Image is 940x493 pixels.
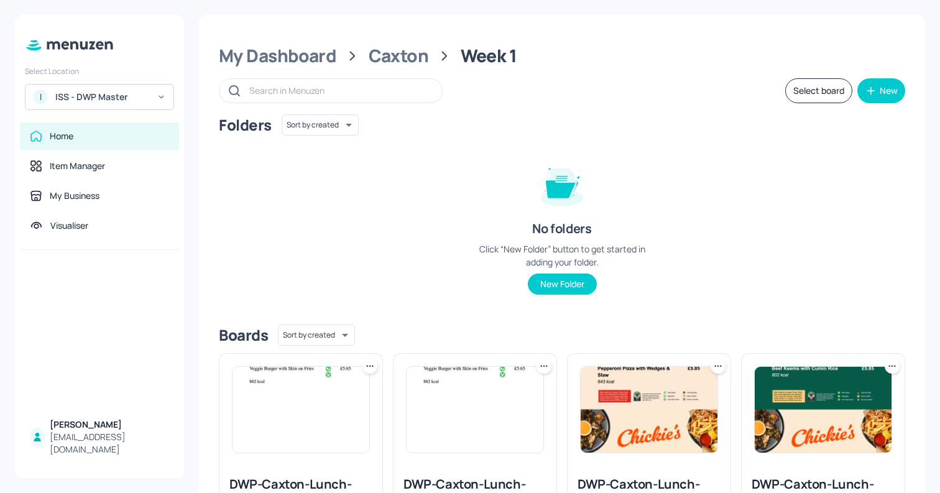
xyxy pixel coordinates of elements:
div: Home [50,130,73,142]
div: ISS - DWP Master [55,91,149,103]
div: Item Manager [50,160,105,172]
img: 2025-10-09-17600153568746ypzyads5o.jpeg [407,367,543,453]
div: New [880,86,898,95]
div: No folders [532,220,591,237]
div: I [33,90,48,104]
input: Search in Menuzen [249,81,430,99]
div: Click “New Folder” button to get started in adding your folder. [469,242,655,269]
img: 2025-10-10-1760085101725o1k48b9gndb.jpeg [755,367,892,453]
div: Folders [219,115,272,135]
div: My Business [50,190,99,202]
button: Select board [785,78,852,103]
div: Week 1 [461,45,517,67]
img: folder-empty [531,153,593,215]
div: Visualiser [50,219,88,232]
img: 2025-10-09-17600153568746ypzyads5o.jpeg [233,367,369,453]
button: New [857,78,905,103]
div: [EMAIL_ADDRESS][DOMAIN_NAME] [50,431,169,456]
div: Boards [219,325,268,345]
button: New Folder [528,274,597,295]
div: [PERSON_NAME] [50,418,169,431]
div: My Dashboard [219,45,336,67]
div: Sort by created [282,113,359,137]
div: Select Location [25,66,174,76]
div: Sort by created [278,323,355,348]
div: Caxton [369,45,429,67]
img: 2025-10-10-1760085353926wybr07lw2l.jpeg [581,367,717,453]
